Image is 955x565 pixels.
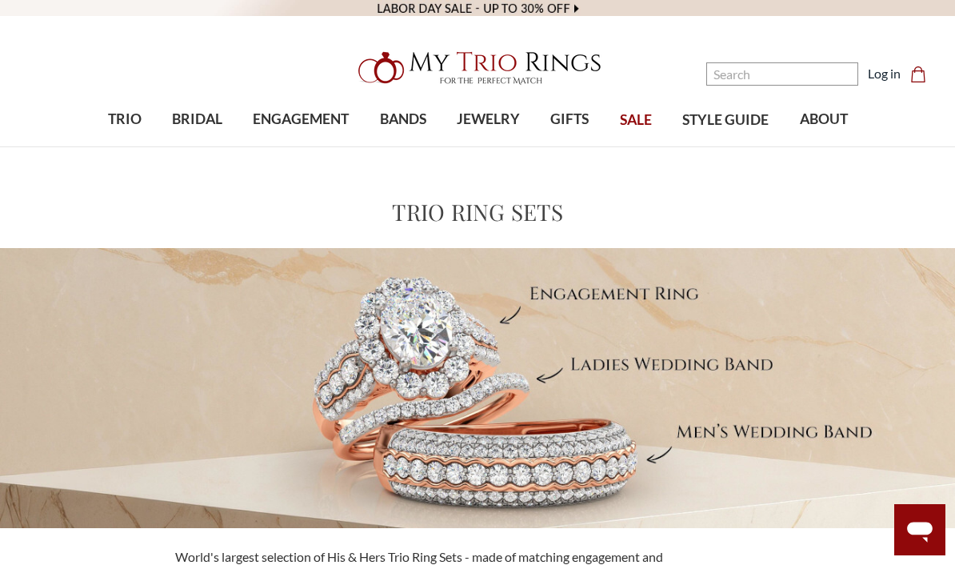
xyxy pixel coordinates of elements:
span: BRIDAL [172,109,222,130]
input: Search [706,62,858,86]
span: TRIO [108,109,142,130]
button: submenu toggle [117,146,133,147]
span: SALE [620,110,652,130]
a: ENGAGEMENT [238,94,364,146]
svg: cart.cart_preview [910,66,926,82]
button: submenu toggle [189,146,205,147]
a: Cart with 0 items [910,64,936,83]
button: submenu toggle [561,146,577,147]
a: BRIDAL [157,94,238,146]
a: My Trio Rings [277,42,678,94]
span: BANDS [380,109,426,130]
a: GIFTS [535,94,604,146]
span: GIFTS [550,109,589,130]
button: submenu toggle [293,146,309,147]
button: submenu toggle [481,146,497,147]
a: JEWELRY [442,94,535,146]
a: BANDS [364,94,441,146]
span: JEWELRY [457,109,520,130]
span: STYLE GUIDE [682,110,769,130]
h1: Trio Ring Sets [392,195,563,229]
button: submenu toggle [395,146,411,147]
a: Log in [868,64,901,83]
a: TRIO [92,94,156,146]
a: STYLE GUIDE [667,94,784,146]
a: SALE [605,94,667,146]
img: My Trio Rings [350,42,605,94]
span: ENGAGEMENT [253,109,349,130]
